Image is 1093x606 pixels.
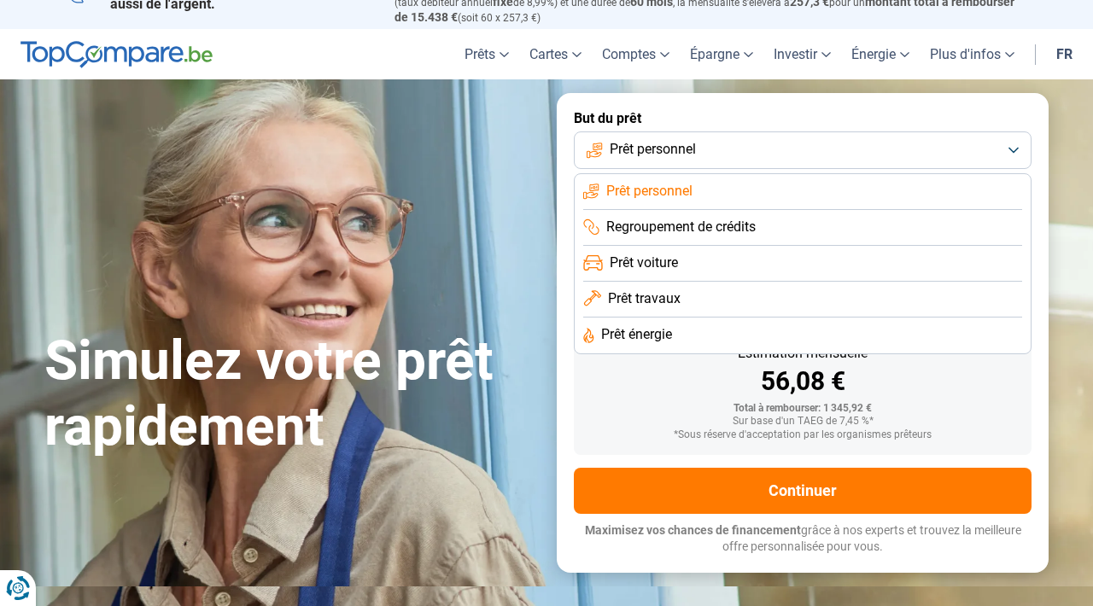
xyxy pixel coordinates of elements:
[574,522,1032,556] p: grâce à nos experts et trouvez la meilleure offre personnalisée pour vous.
[587,347,1018,360] div: Estimation mensuelle
[587,429,1018,441] div: *Sous réserve d'acceptation par les organismes prêteurs
[574,131,1032,169] button: Prêt personnel
[44,329,536,460] h1: Simulez votre prêt rapidement
[608,289,681,308] span: Prêt travaux
[587,403,1018,415] div: Total à rembourser: 1 345,92 €
[454,29,519,79] a: Prêts
[841,29,920,79] a: Énergie
[680,29,763,79] a: Épargne
[606,218,756,236] span: Regroupement de crédits
[519,29,592,79] a: Cartes
[574,468,1032,514] button: Continuer
[610,253,678,272] span: Prêt voiture
[763,29,841,79] a: Investir
[601,325,672,344] span: Prêt énergie
[585,523,801,537] span: Maximisez vos chances de financement
[606,182,693,201] span: Prêt personnel
[587,416,1018,428] div: Sur base d'un TAEG de 7,45 %*
[1046,29,1083,79] a: fr
[920,29,1025,79] a: Plus d'infos
[20,41,213,68] img: TopCompare
[592,29,680,79] a: Comptes
[587,369,1018,394] div: 56,08 €
[610,140,696,159] span: Prêt personnel
[574,110,1032,126] label: But du prêt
